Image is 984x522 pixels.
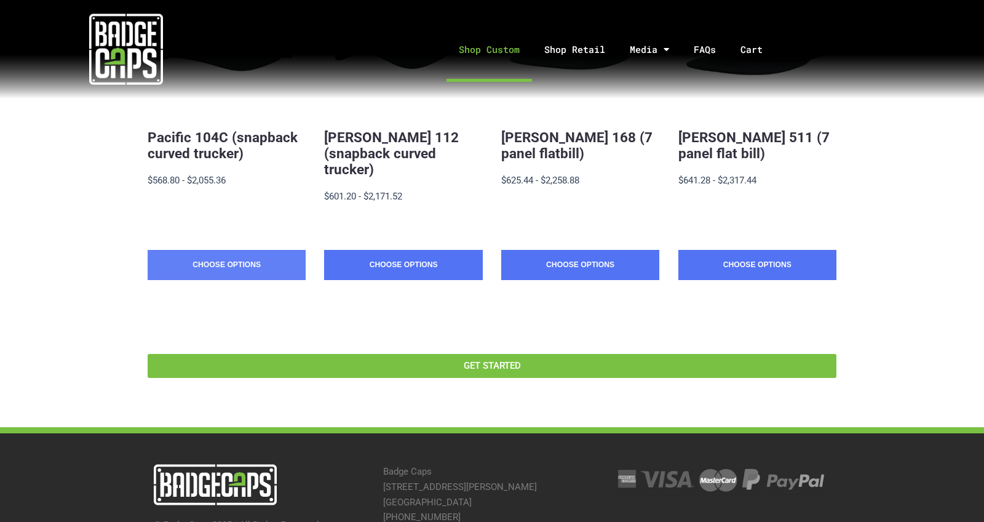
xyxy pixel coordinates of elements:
img: badgecaps horizontal logo with green accent [154,464,277,505]
a: FAQs [681,17,728,82]
a: Choose Options [678,250,836,281]
a: Choose Options [324,250,482,281]
div: Widget de chat [922,463,984,522]
span: $568.80 - $2,055.36 [148,175,226,186]
span: $625.44 - $2,258.88 [501,175,579,186]
a: [PERSON_NAME] 168 (7 panel flatbill) [501,129,653,161]
a: Choose Options [501,250,659,281]
img: badgecaps white logo with green acccent [89,12,163,86]
a: [PERSON_NAME] 511 (7 panel flat bill) [678,129,830,161]
span: GET STARTED [464,361,521,371]
span: $641.28 - $2,317.44 [678,175,756,186]
a: Cart [728,17,790,82]
nav: Menu [253,17,984,82]
span: $601.20 - $2,171.52 [324,191,402,202]
a: Shop Custom [446,17,532,82]
img: Credit Cards Accepted [611,464,828,495]
a: GET STARTED [148,354,836,378]
a: Media [617,17,681,82]
a: Badge Caps[STREET_ADDRESS][PERSON_NAME][GEOGRAPHIC_DATA] [383,466,537,508]
a: Pacific 104C (snapback curved trucker) [148,129,298,161]
iframe: Chat Widget [922,463,984,522]
a: Choose Options [148,250,306,281]
a: [PERSON_NAME] 112 (snapback curved trucker) [324,129,459,177]
a: Shop Retail [532,17,617,82]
